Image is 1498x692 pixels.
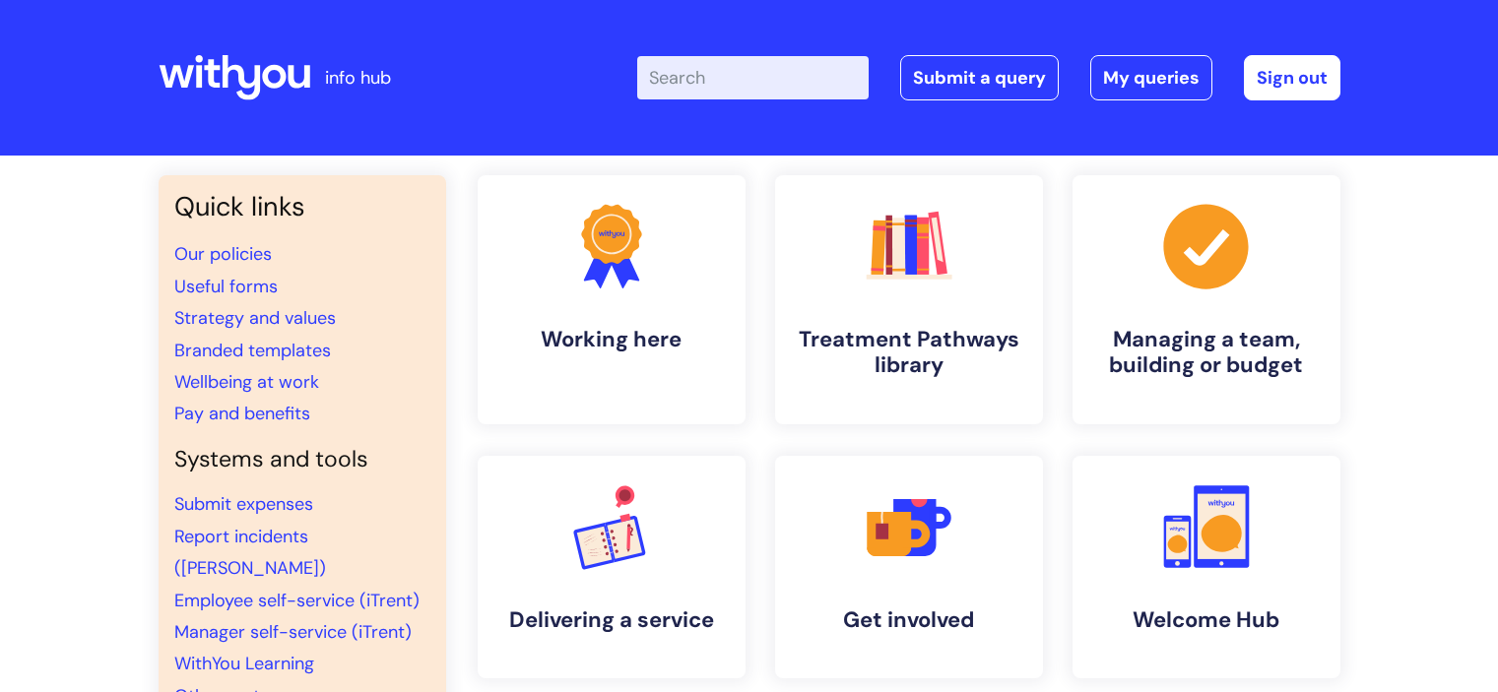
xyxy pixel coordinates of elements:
[1090,55,1212,100] a: My queries
[174,492,313,516] a: Submit expenses
[174,306,336,330] a: Strategy and values
[493,607,730,633] h4: Delivering a service
[1073,175,1340,424] a: Managing a team, building or budget
[1088,607,1325,633] h4: Welcome Hub
[493,327,730,352] h4: Working here
[791,327,1027,379] h4: Treatment Pathways library
[325,62,391,94] p: info hub
[900,55,1059,100] a: Submit a query
[775,456,1043,678] a: Get involved
[174,620,412,644] a: Manager self-service (iTrent)
[637,56,869,99] input: Search
[174,275,278,298] a: Useful forms
[174,242,272,266] a: Our policies
[1244,55,1340,100] a: Sign out
[478,456,746,678] a: Delivering a service
[1073,456,1340,678] a: Welcome Hub
[174,446,430,473] h4: Systems and tools
[791,607,1027,633] h4: Get involved
[174,652,314,675] a: WithYou Learning
[478,175,746,424] a: Working here
[174,589,420,612] a: Employee self-service (iTrent)
[174,191,430,222] h3: Quick links
[174,525,326,580] a: Report incidents ([PERSON_NAME])
[637,55,1340,100] div: | -
[1088,327,1325,379] h4: Managing a team, building or budget
[174,339,331,362] a: Branded templates
[174,402,310,425] a: Pay and benefits
[775,175,1043,424] a: Treatment Pathways library
[174,370,319,394] a: Wellbeing at work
